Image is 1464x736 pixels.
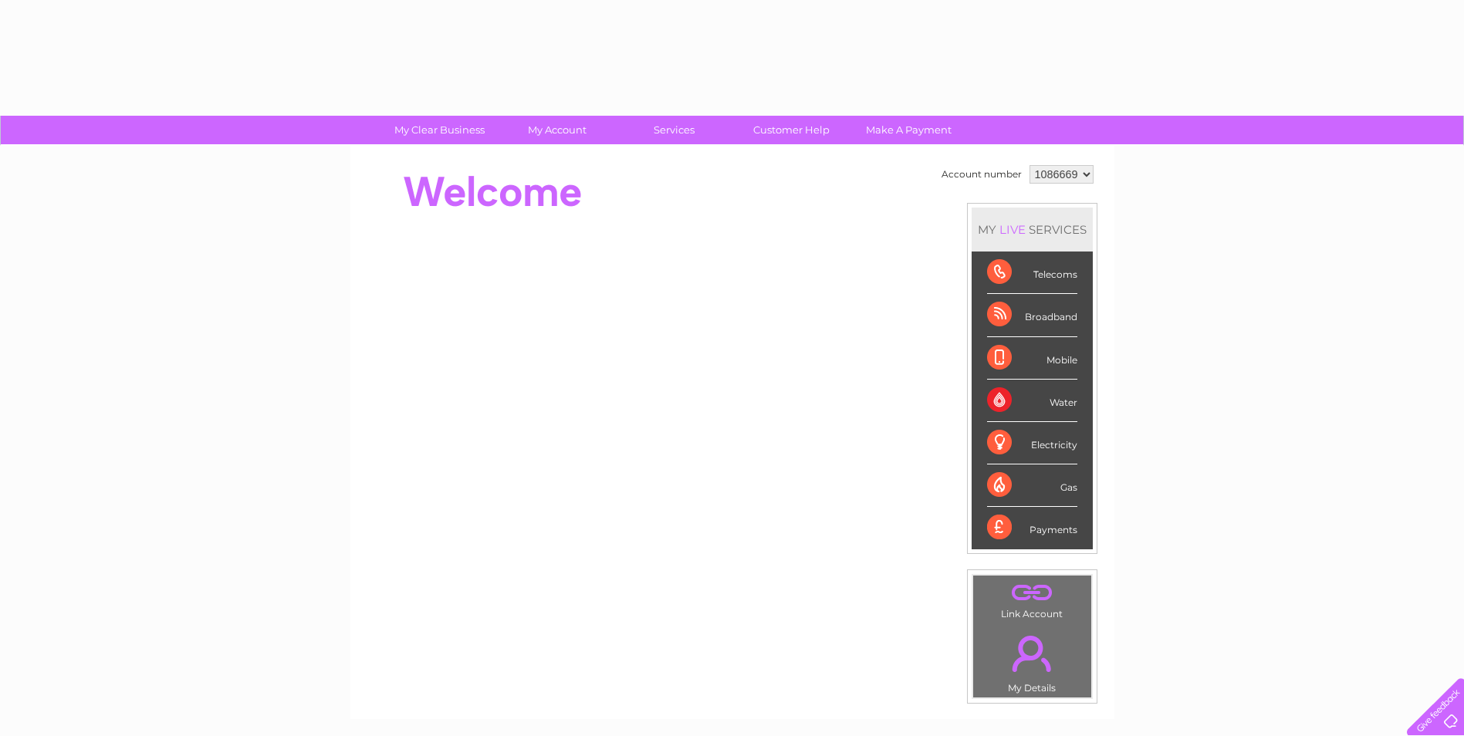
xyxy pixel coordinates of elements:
div: Electricity [987,422,1077,464]
div: Gas [987,464,1077,507]
a: . [977,626,1087,680]
div: Water [987,380,1077,422]
a: My Account [493,116,620,144]
div: Payments [987,507,1077,549]
td: My Details [972,623,1092,698]
a: Services [610,116,738,144]
td: Account number [938,161,1026,187]
div: Mobile [987,337,1077,380]
a: My Clear Business [376,116,503,144]
a: . [977,579,1087,606]
td: Link Account [972,575,1092,623]
div: Broadband [987,294,1077,336]
a: Make A Payment [845,116,972,144]
div: MY SERVICES [972,208,1093,252]
a: Customer Help [728,116,855,144]
div: LIVE [996,222,1029,237]
div: Telecoms [987,252,1077,294]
